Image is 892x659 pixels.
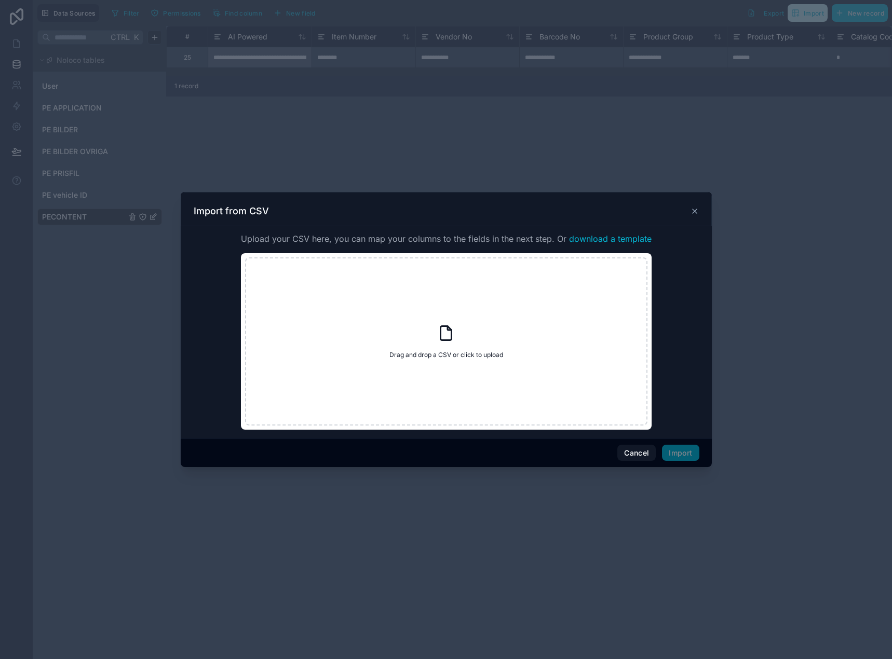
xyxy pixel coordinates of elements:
span: Upload your CSV here, you can map your columns to the fields in the next step. Or [241,232,652,245]
button: Cancel [617,445,656,461]
span: Drag and drop a CSV or click to upload [389,351,503,359]
h3: Import from CSV [194,205,269,217]
button: download a template [569,232,652,245]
